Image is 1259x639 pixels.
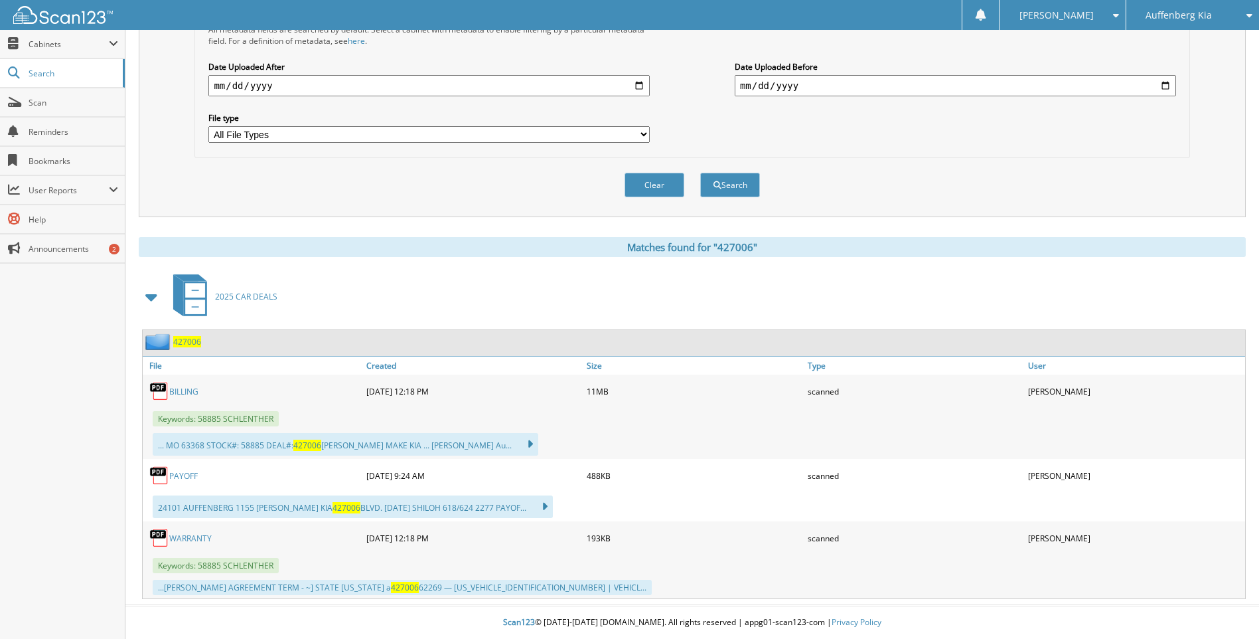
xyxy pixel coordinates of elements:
[583,462,804,489] div: 488KB
[153,580,652,595] div: ...[PERSON_NAME] AGREEMENT TERM - ~] STATE [US_STATE] a 62269 — [US_VEHICLE_IDENTIFICATION_NUMBER...
[391,582,419,593] span: 427006
[145,333,173,350] img: folder2.png
[208,24,650,46] div: All metadata fields are searched by default. Select a cabinet with metadata to enable filtering b...
[1146,11,1212,19] span: Auffenberg Kia
[173,336,201,347] a: 427006
[29,155,118,167] span: Bookmarks
[29,243,118,254] span: Announcements
[1025,378,1245,405] div: [PERSON_NAME]
[363,378,583,405] div: [DATE] 12:18 PM
[149,466,169,486] img: PDF.png
[139,237,1246,257] div: Matches found for "427006"
[149,381,169,401] img: PDF.png
[29,97,118,108] span: Scan
[153,496,553,518] div: 24101 AUFFENBERG 1155 [PERSON_NAME] KIA BLVD. [DATE] SHILOH 618/624 2277 PAYOF...
[1019,11,1094,19] span: [PERSON_NAME]
[804,525,1025,551] div: scanned
[109,244,119,254] div: 2
[333,502,360,513] span: 427006
[29,185,109,196] span: User Reports
[29,214,118,225] span: Help
[293,440,321,451] span: 427006
[804,378,1025,405] div: scanned
[735,61,1176,72] label: Date Uploaded Before
[625,173,684,197] button: Clear
[363,357,583,375] a: Created
[169,386,198,397] a: BILLING
[583,525,804,551] div: 193KB
[125,606,1259,639] div: © [DATE]-[DATE] [DOMAIN_NAME]. All rights reserved | appg01-scan123-com |
[583,357,804,375] a: Size
[165,270,277,323] a: 2025 CAR DEALS
[804,357,1025,375] a: Type
[363,462,583,489] div: [DATE] 9:24 AM
[153,558,279,573] span: Keywords: 58885 SCHLENTHER
[208,75,650,96] input: start
[153,411,279,426] span: Keywords: 58885 SCHLENTHER
[169,533,212,544] a: WARRANTY
[363,525,583,551] div: [DATE] 12:18 PM
[29,126,118,137] span: Reminders
[215,291,277,302] span: 2025 CAR DEALS
[804,462,1025,489] div: scanned
[29,68,116,79] span: Search
[503,616,535,628] span: Scan123
[832,616,881,628] a: Privacy Policy
[169,470,198,482] a: PAYOFF
[1025,462,1245,489] div: [PERSON_NAME]
[153,433,538,456] div: ... MO 63368 STOCK#: 58885 DEAL#: [PERSON_NAME] MAKE KIA ... [PERSON_NAME] Au...
[1025,357,1245,375] a: User
[348,35,365,46] a: here
[735,75,1176,96] input: end
[208,61,650,72] label: Date Uploaded After
[583,378,804,405] div: 11MB
[13,6,113,24] img: scan123-logo-white.svg
[1025,525,1245,551] div: [PERSON_NAME]
[208,112,650,124] label: File type
[700,173,760,197] button: Search
[29,39,109,50] span: Cabinets
[143,357,363,375] a: File
[149,528,169,548] img: PDF.png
